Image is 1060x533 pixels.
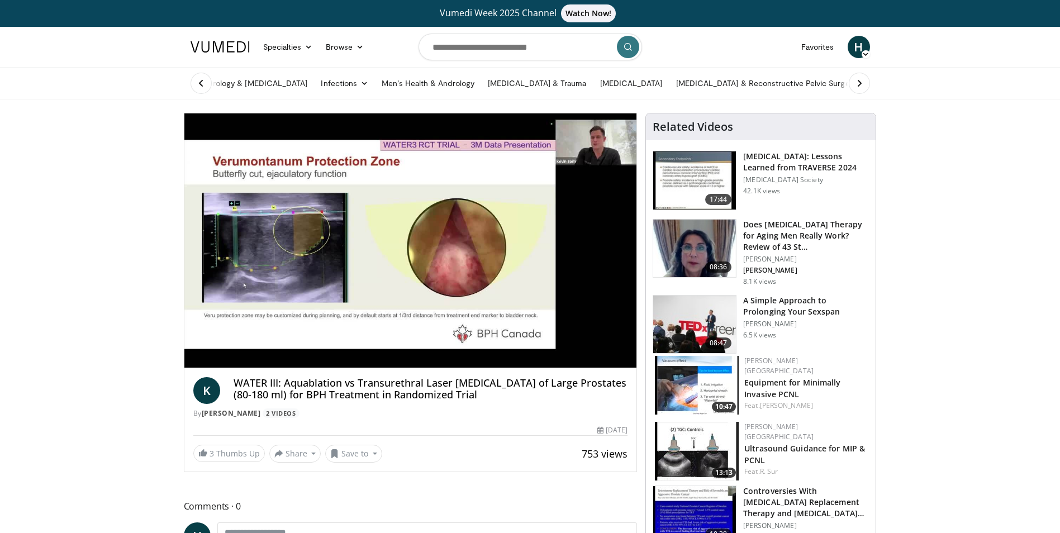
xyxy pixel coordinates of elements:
[743,320,869,329] p: [PERSON_NAME]
[653,151,869,210] a: 17:44 [MEDICAL_DATA]: Lessons Learned from TRAVERSE 2024 [MEDICAL_DATA] Society 42.1K views
[744,401,867,411] div: Feat.
[744,467,867,477] div: Feat.
[744,356,814,375] a: [PERSON_NAME] [GEOGRAPHIC_DATA]
[582,447,628,460] span: 753 views
[743,266,869,275] p: [PERSON_NAME]
[743,219,869,253] h3: Does [MEDICAL_DATA] Therapy for Aging Men Really Work? Review of 43 St…
[743,277,776,286] p: 8.1K views
[597,425,628,435] div: [DATE]
[256,36,320,58] a: Specialties
[760,401,813,410] a: [PERSON_NAME]
[744,422,814,441] a: [PERSON_NAME] [GEOGRAPHIC_DATA]
[375,72,481,94] a: Men’s Health & Andrology
[193,445,265,462] a: 3 Thumbs Up
[191,41,250,53] img: VuMedi Logo
[319,36,370,58] a: Browse
[655,422,739,480] img: ae74b246-eda0-4548-a041-8444a00e0b2d.150x105_q85_crop-smart_upscale.jpg
[325,445,382,463] button: Save to
[705,194,732,205] span: 17:44
[743,175,869,184] p: [MEDICAL_DATA] Society
[184,113,637,368] video-js: Video Player
[744,377,840,399] a: Equipment for Minimally Invasive PCNL
[655,356,739,415] img: 57193a21-700a-4103-8163-b4069ca57589.150x105_q85_crop-smart_upscale.jpg
[202,408,261,418] a: [PERSON_NAME]
[653,120,733,134] h4: Related Videos
[655,422,739,480] a: 13:13
[192,4,868,22] a: Vumedi Week 2025 ChannelWatch Now!
[705,261,732,273] span: 08:36
[743,486,869,519] h3: Controversies With [MEDICAL_DATA] Replacement Therapy and [MEDICAL_DATA] Can…
[743,255,869,264] p: [PERSON_NAME]
[419,34,642,60] input: Search topics, interventions
[712,468,736,478] span: 13:13
[653,296,736,354] img: c4bd4661-e278-4c34-863c-57c104f39734.150x105_q85_crop-smart_upscale.jpg
[743,187,780,196] p: 42.1K views
[481,72,593,94] a: [MEDICAL_DATA] & Trauma
[193,408,628,418] div: By
[653,219,869,286] a: 08:36 Does [MEDICAL_DATA] Therapy for Aging Men Really Work? Review of 43 St… [PERSON_NAME] [PERS...
[653,220,736,278] img: 4d4bce34-7cbb-4531-8d0c-5308a71d9d6c.150x105_q85_crop-smart_upscale.jpg
[593,72,669,94] a: [MEDICAL_DATA]
[705,337,732,349] span: 08:47
[760,467,778,476] a: R. Sur
[669,72,863,94] a: [MEDICAL_DATA] & Reconstructive Pelvic Surgery
[653,295,869,354] a: 08:47 A Simple Approach to Prolonging Your Sexspan [PERSON_NAME] 6.5K views
[795,36,841,58] a: Favorites
[743,295,869,317] h3: A Simple Approach to Prolonging Your Sexspan
[314,72,375,94] a: Infections
[561,4,616,22] span: Watch Now!
[744,443,865,465] a: Ultrasound Guidance for MIP & PCNL
[743,521,869,530] p: [PERSON_NAME]
[269,445,321,463] button: Share
[743,151,869,173] h3: [MEDICAL_DATA]: Lessons Learned from TRAVERSE 2024
[655,356,739,415] a: 10:47
[234,377,628,401] h4: WATER III: Aquablation vs Transurethral Laser [MEDICAL_DATA] of Large Prostates (80-180 ml) for B...
[184,499,638,513] span: Comments 0
[210,448,214,459] span: 3
[653,151,736,210] img: 1317c62a-2f0d-4360-bee0-b1bff80fed3c.150x105_q85_crop-smart_upscale.jpg
[743,331,776,340] p: 6.5K views
[263,408,300,418] a: 2 Videos
[193,377,220,404] a: K
[712,402,736,412] span: 10:47
[848,36,870,58] a: H
[184,72,315,94] a: Endourology & [MEDICAL_DATA]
